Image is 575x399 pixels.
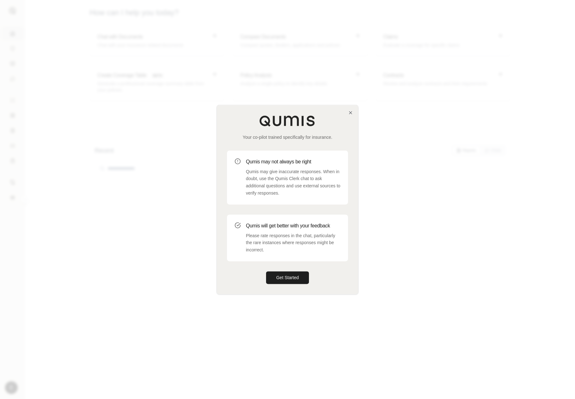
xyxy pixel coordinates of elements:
img: Qumis Logo [259,115,316,126]
p: Qumis may give inaccurate responses. When in doubt, use the Qumis Clerk chat to ask additional qu... [246,168,340,197]
p: Please rate responses in the chat, particularly the rare instances where responses might be incor... [246,232,340,254]
p: Your co-pilot trained specifically for insurance. [227,134,348,140]
h3: Qumis may not always be right [246,158,340,166]
h3: Qumis will get better with your feedback [246,222,340,230]
button: Get Started [266,271,309,284]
